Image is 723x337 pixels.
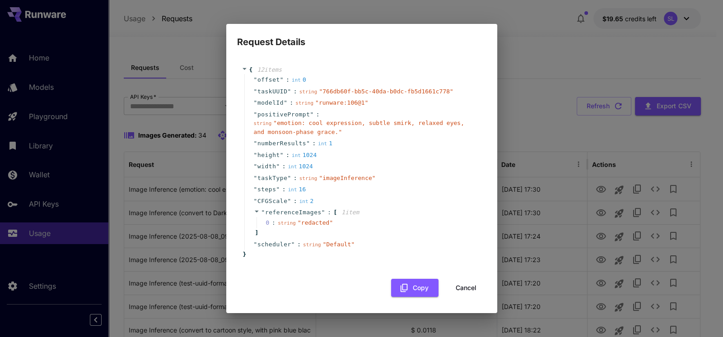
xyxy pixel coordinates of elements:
[254,186,257,193] span: "
[280,152,284,158] span: "
[288,164,297,170] span: int
[299,199,308,204] span: int
[278,220,296,226] span: string
[287,198,291,204] span: "
[254,120,272,126] span: string
[299,197,314,206] div: 2
[316,110,320,119] span: :
[280,76,284,83] span: "
[294,87,297,96] span: :
[341,209,359,216] span: 1 item
[257,110,310,119] span: positivePrompt
[288,162,313,171] div: 1024
[295,100,313,106] span: string
[310,111,313,118] span: "
[289,98,293,107] span: :
[287,175,291,181] span: "
[319,88,453,95] span: " 766db60f-bb5c-40da-b0dc-fb5d1661c778 "
[257,98,284,107] span: modelId
[254,152,257,158] span: "
[257,139,306,148] span: numberResults
[446,279,486,297] button: Cancel
[254,111,257,118] span: "
[292,77,301,83] span: int
[257,185,276,194] span: steps
[294,197,297,206] span: :
[333,208,337,217] span: [
[292,152,301,158] span: int
[257,162,276,171] span: width
[282,185,286,194] span: :
[257,197,288,206] span: CFGScale
[299,89,317,95] span: string
[272,218,275,227] div: :
[254,88,257,95] span: "
[327,208,331,217] span: :
[284,99,287,106] span: "
[297,240,301,249] span: :
[286,75,289,84] span: :
[322,209,325,216] span: "
[254,241,257,248] span: "
[276,163,280,170] span: "
[292,151,317,160] div: 1024
[287,88,291,95] span: "
[319,175,375,181] span: " imageInference "
[303,242,321,248] span: string
[292,75,306,84] div: 0
[254,198,257,204] span: "
[266,218,278,227] span: 0
[323,241,355,248] span: " Default "
[294,174,297,183] span: :
[254,163,257,170] span: "
[276,186,280,193] span: "
[315,99,368,106] span: " runware:106@1 "
[291,241,295,248] span: "
[257,151,280,160] span: height
[312,139,316,148] span: :
[261,209,265,216] span: "
[257,240,291,249] span: scheduler
[254,228,259,237] span: ]
[242,250,247,259] span: }
[306,140,310,147] span: "
[282,162,286,171] span: :
[254,175,257,181] span: "
[391,279,438,297] button: Copy
[257,66,282,73] span: 12 item s
[249,65,253,74] span: {
[286,151,289,160] span: :
[254,140,257,147] span: "
[226,24,497,49] h2: Request Details
[254,120,464,135] span: " emotion: cool expression, subtle smirk, relaxed eyes, and monsoon-phase grace. "
[257,75,280,84] span: offset
[318,141,327,147] span: int
[254,76,257,83] span: "
[288,185,306,194] div: 16
[299,175,317,181] span: string
[257,87,288,96] span: taskUUID
[288,187,297,193] span: int
[254,99,257,106] span: "
[318,139,332,148] div: 1
[298,219,333,226] span: " redacted "
[257,174,288,183] span: taskType
[265,209,322,216] span: referenceImages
